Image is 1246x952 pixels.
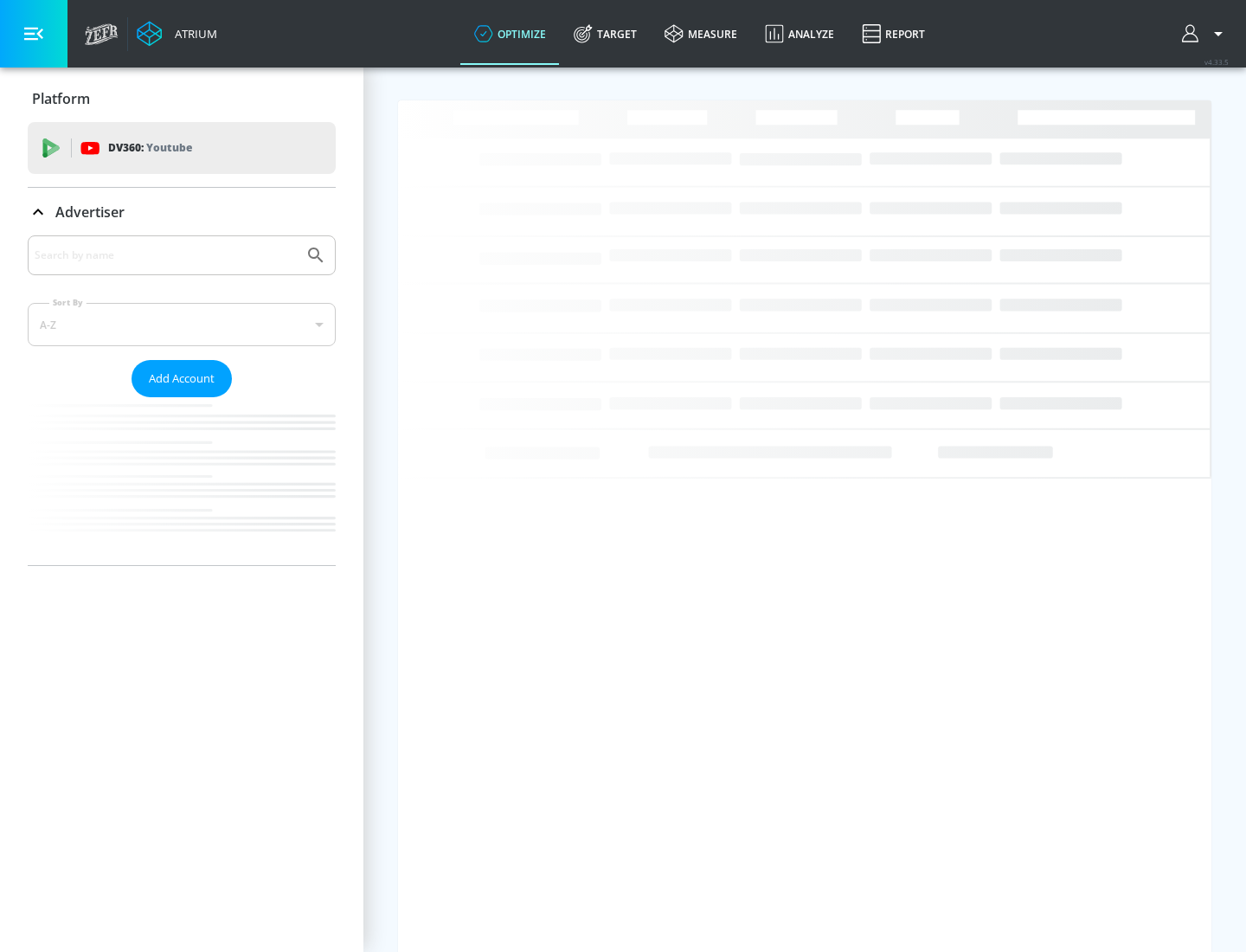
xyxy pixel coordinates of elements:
p: Youtube [146,138,192,157]
nav: list of Advertiser [28,397,336,565]
button: Add Account [132,360,232,397]
p: Platform [32,89,90,108]
a: Analyze [751,3,848,65]
a: measure [651,3,751,65]
p: Advertiser [55,203,125,222]
div: Platform [28,74,336,123]
label: Sort By [49,297,87,308]
a: Report [848,3,939,65]
a: Target [560,3,651,65]
span: v 4.33.5 [1204,57,1229,67]
div: Advertiser [28,188,336,236]
div: A-Z [28,303,336,346]
a: optimize [460,3,560,65]
p: DV360: [108,138,192,158]
div: Atrium [168,26,217,42]
input: Search by name [35,244,297,267]
a: Atrium [137,21,217,47]
span: Add Account [149,369,215,389]
div: DV360: Youtube [28,122,336,174]
div: Advertiser [28,235,336,565]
